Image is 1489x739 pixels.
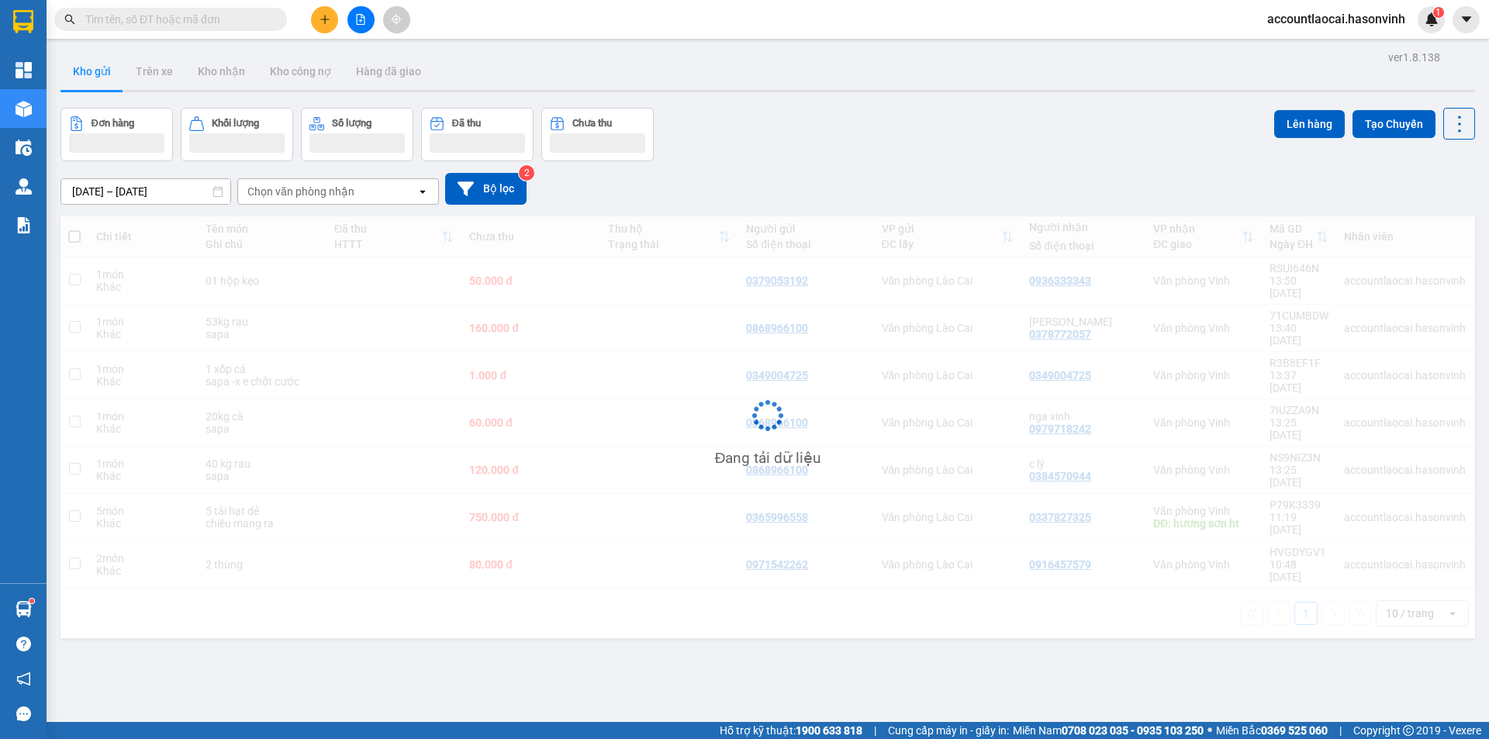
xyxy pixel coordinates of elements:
[347,6,375,33] button: file-add
[320,14,330,25] span: plus
[16,672,31,686] span: notification
[416,185,429,198] svg: open
[181,108,293,161] button: Khối lượng
[1261,724,1328,737] strong: 0369 525 060
[1339,722,1342,739] span: |
[16,101,32,117] img: warehouse-icon
[715,447,821,470] div: Đang tải dữ liệu
[1425,12,1439,26] img: icon-new-feature
[1353,110,1435,138] button: Tạo Chuyến
[60,53,123,90] button: Kho gửi
[796,724,862,737] strong: 1900 633 818
[1453,6,1480,33] button: caret-down
[1062,724,1204,737] strong: 0708 023 035 - 0935 103 250
[541,108,654,161] button: Chưa thu
[355,14,366,25] span: file-add
[720,722,862,739] span: Hỗ trợ kỹ thuật:
[1388,49,1440,66] div: ver 1.8.138
[212,118,259,129] div: Khối lượng
[311,6,338,33] button: plus
[344,53,434,90] button: Hàng đã giao
[519,165,534,181] sup: 2
[1433,7,1444,18] sup: 1
[383,6,410,33] button: aim
[452,118,481,129] div: Đã thu
[1274,110,1345,138] button: Lên hàng
[16,140,32,156] img: warehouse-icon
[257,53,344,90] button: Kho công nợ
[247,184,354,199] div: Chọn văn phòng nhận
[185,53,257,90] button: Kho nhận
[874,722,876,739] span: |
[16,601,32,617] img: warehouse-icon
[16,637,31,651] span: question-circle
[16,62,32,78] img: dashboard-icon
[16,706,31,721] span: message
[301,108,413,161] button: Số lượng
[60,108,173,161] button: Đơn hàng
[64,14,75,25] span: search
[29,599,34,603] sup: 1
[445,173,527,205] button: Bộ lọc
[1255,9,1418,29] span: accountlaocai.hasonvinh
[1013,722,1204,739] span: Miền Nam
[16,178,32,195] img: warehouse-icon
[1460,12,1473,26] span: caret-down
[1216,722,1328,739] span: Miền Bắc
[421,108,534,161] button: Đã thu
[1403,725,1414,736] span: copyright
[92,118,134,129] div: Đơn hàng
[13,10,33,33] img: logo-vxr
[391,14,402,25] span: aim
[85,11,268,28] input: Tìm tên, số ĐT hoặc mã đơn
[888,722,1009,739] span: Cung cấp máy in - giấy in:
[1207,727,1212,734] span: ⚪️
[61,179,230,204] input: Select a date range.
[123,53,185,90] button: Trên xe
[16,217,32,233] img: solution-icon
[332,118,371,129] div: Số lượng
[1435,7,1441,18] span: 1
[572,118,612,129] div: Chưa thu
